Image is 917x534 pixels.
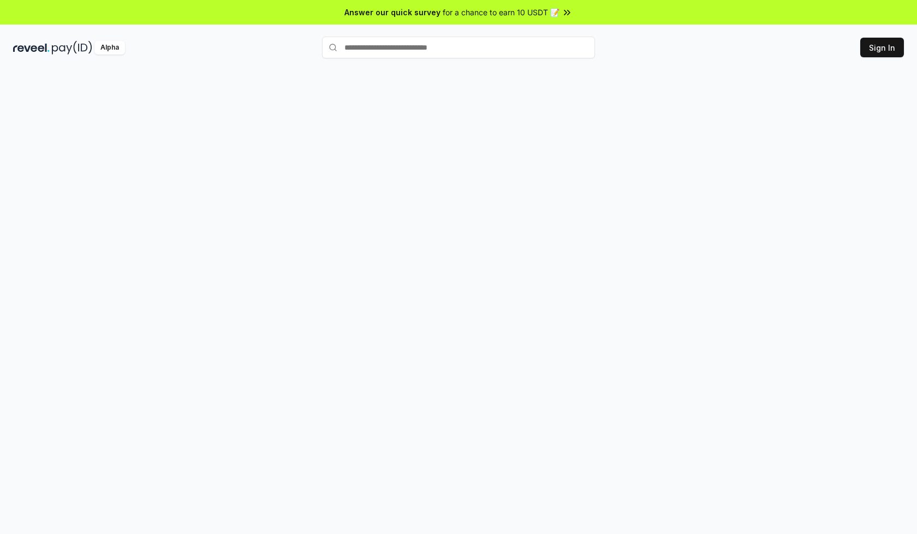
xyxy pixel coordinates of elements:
[344,7,440,18] span: Answer our quick survey
[94,41,125,55] div: Alpha
[860,38,904,57] button: Sign In
[443,7,559,18] span: for a chance to earn 10 USDT 📝
[13,41,50,55] img: reveel_dark
[52,41,92,55] img: pay_id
